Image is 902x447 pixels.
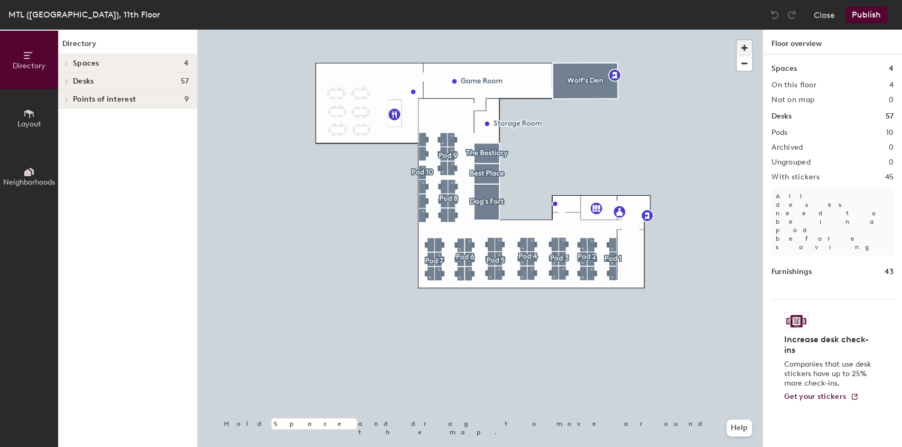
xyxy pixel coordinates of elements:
p: Companies that use desk stickers have up to 25% more check-ins. [784,360,875,388]
h2: On this floor [771,81,816,89]
div: MTL ([GEOGRAPHIC_DATA]), 11th Floor [8,8,160,21]
span: Points of interest [73,95,136,104]
h1: 4 [889,63,894,75]
img: Redo [786,10,797,20]
h1: Furnishings [771,266,812,278]
button: Close [814,6,835,23]
span: Get your stickers [784,392,846,401]
img: Sticker logo [784,312,808,330]
h2: 0 [889,158,894,167]
h1: Desks [771,111,792,122]
h2: Archived [771,143,803,152]
span: 4 [184,59,189,68]
span: Desks [73,77,94,86]
h2: 10 [886,129,894,137]
h2: 4 [889,81,894,89]
h1: 43 [885,266,894,278]
img: Undo [769,10,780,20]
button: Help [727,419,752,436]
h1: Spaces [771,63,797,75]
span: 57 [180,77,189,86]
span: Spaces [73,59,99,68]
h1: 57 [886,111,894,122]
a: Get your stickers [784,393,859,402]
h1: Floor overview [763,30,902,54]
button: Publish [845,6,887,23]
span: Directory [13,61,45,70]
h2: Ungrouped [771,158,811,167]
h2: With stickers [771,173,820,181]
h2: 0 [889,143,894,152]
span: Neighborhoods [3,178,55,187]
h1: Directory [58,38,197,54]
h2: Not on map [771,96,814,104]
p: All desks need to be in a pod before saving [771,188,894,256]
h2: Pods [771,129,787,137]
h2: 45 [885,173,894,181]
span: 9 [184,95,189,104]
span: Layout [17,120,41,129]
h2: 0 [889,96,894,104]
h4: Increase desk check-ins [784,334,875,355]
